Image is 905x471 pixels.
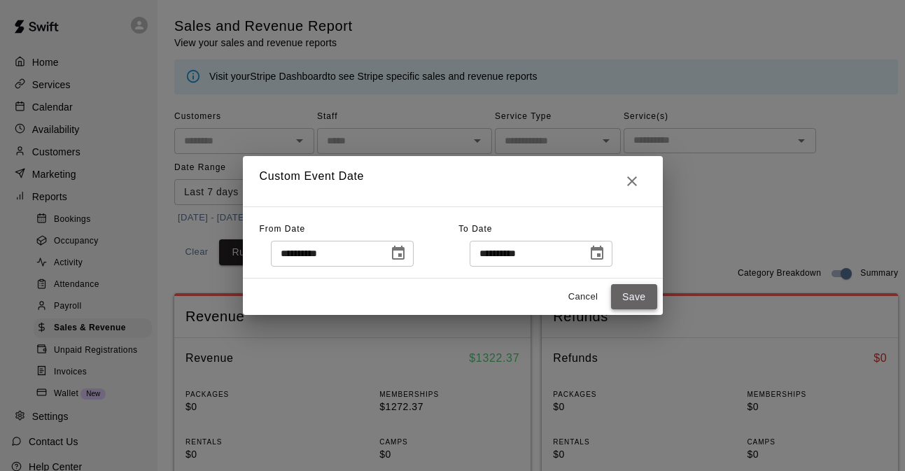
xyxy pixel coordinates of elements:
[561,286,605,308] button: Cancel
[243,156,663,206] h2: Custom Event Date
[611,284,657,310] button: Save
[583,239,611,267] button: Choose date, selected date is Sep 10, 2025
[458,224,492,234] span: To Date
[618,167,646,195] button: Close
[384,239,412,267] button: Choose date, selected date is Sep 1, 2025
[260,224,306,234] span: From Date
